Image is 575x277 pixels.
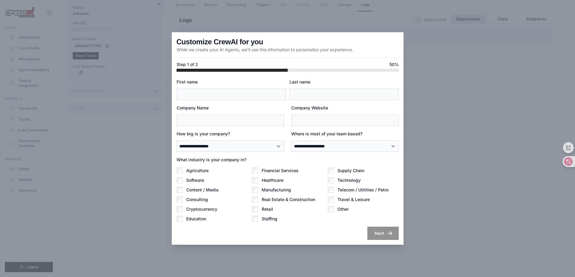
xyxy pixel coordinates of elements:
p: While we create your AI Agents, we'll use this information to personalize your experience. [177,47,353,53]
label: What industry is your company in? [177,157,399,163]
span: 50% [389,61,399,68]
iframe: Chat Widget [545,248,575,277]
button: Next [367,227,399,240]
label: Travel & Leisure [337,197,370,203]
label: Education [186,216,206,222]
label: Where is most of your team based? [291,131,399,137]
label: Financial Services [262,168,299,174]
label: Real Estate & Construction [262,197,315,203]
label: Supply Chain [337,168,364,174]
label: Content / Media [186,187,219,193]
label: Cryptocurrency [186,206,217,212]
label: Technology [337,177,361,183]
div: 聊天小工具 [545,248,575,277]
h3: Customize CrewAI for you [177,37,263,47]
label: Company Website [291,105,399,111]
label: Last name [289,79,399,85]
label: Agriculture [186,168,209,174]
label: Telecom / Utilities / Petro [337,187,388,193]
label: Other [337,206,349,212]
label: Healthcare [262,177,283,183]
label: Company Name [177,105,284,111]
span: Step 1 of 2 [177,61,198,68]
label: Retail [262,206,273,212]
label: Software [186,177,204,183]
label: Manufacturing [262,187,291,193]
label: First name [177,79,286,85]
label: Staffing [262,216,277,222]
label: How big is your company? [177,131,284,137]
label: Consulting [186,197,208,203]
